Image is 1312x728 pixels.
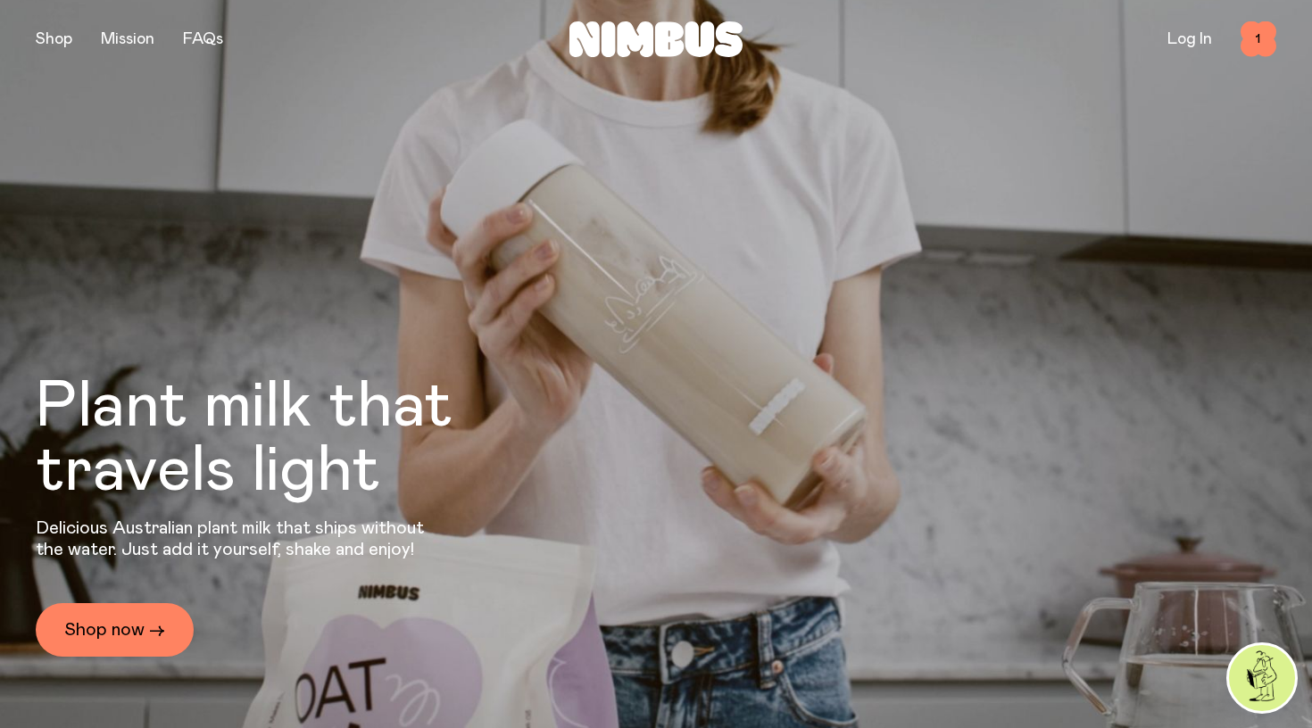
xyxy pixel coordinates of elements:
[36,375,550,503] h1: Plant milk that travels light
[36,603,194,657] a: Shop now →
[1229,645,1295,711] img: agent
[1167,31,1212,47] a: Log In
[183,31,223,47] a: FAQs
[36,517,436,560] p: Delicious Australian plant milk that ships without the water. Just add it yourself, shake and enjoy!
[101,31,154,47] a: Mission
[1241,21,1276,57] button: 1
